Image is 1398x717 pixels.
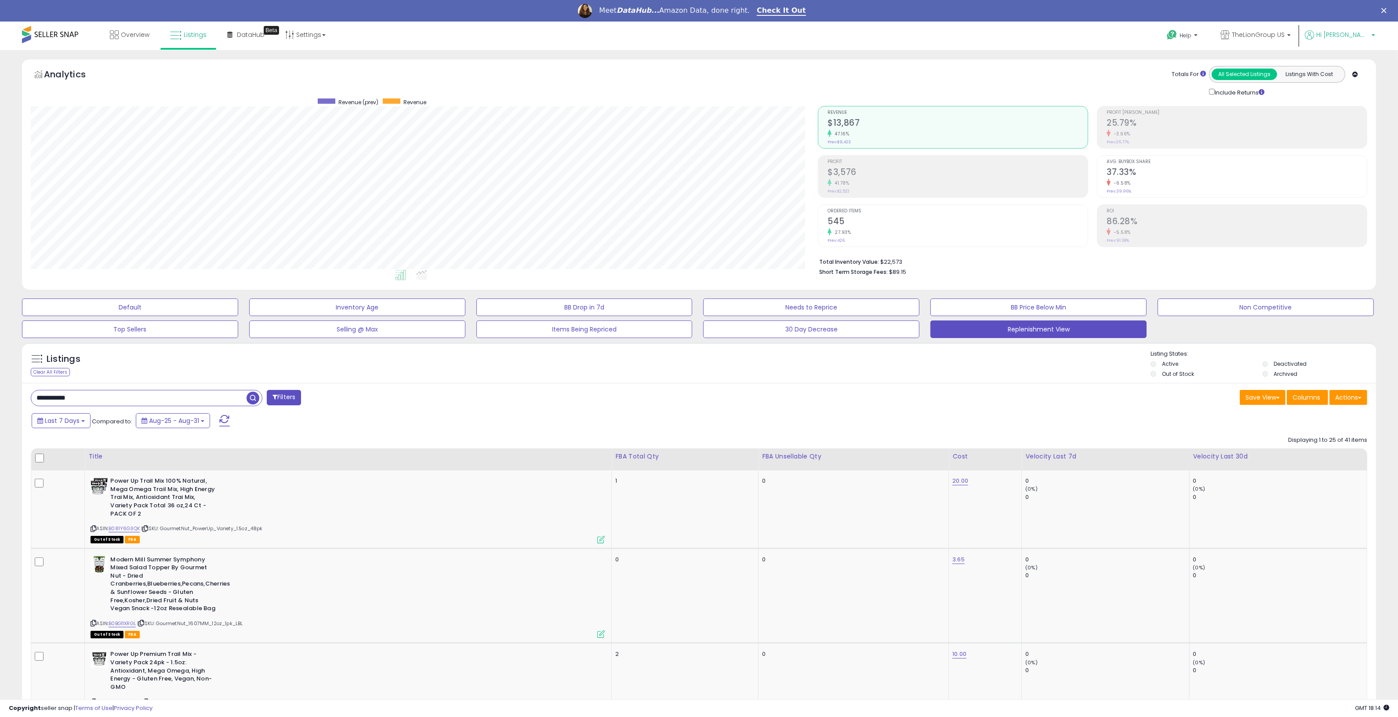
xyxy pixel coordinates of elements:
[1025,650,1189,658] div: 0
[1193,659,1206,666] small: (0%)
[249,320,465,338] button: Selling @ Max
[1107,118,1367,130] h2: 25.79%
[819,268,888,276] b: Short Term Storage Fees:
[1158,298,1374,316] button: Non Competitive
[1193,666,1367,674] div: 0
[9,704,153,713] div: seller snap | |
[615,452,755,461] div: FBA Total Qty
[1214,22,1297,50] a: TheLionGroup US
[1212,69,1277,80] button: All Selected Listings
[1107,189,1131,194] small: Prev: 39.96%
[952,650,966,659] a: 10.00
[889,268,906,276] span: $89.15
[9,704,41,712] strong: Copyright
[1025,477,1189,485] div: 0
[930,320,1147,338] button: Replenishment View
[703,298,919,316] button: Needs to Reprice
[1355,704,1389,712] span: 2025-09-8 18:14 GMT
[1111,229,1131,236] small: -5.58%
[1111,180,1131,186] small: -6.58%
[1107,110,1367,115] span: Profit [PERSON_NAME]
[762,556,942,564] div: 0
[109,620,136,627] a: B0BG11XRGL
[45,416,80,425] span: Last 7 Days
[184,30,207,39] span: Listings
[47,353,80,365] h5: Listings
[1202,87,1275,97] div: Include Returns
[476,320,693,338] button: Items Being Repriced
[1162,360,1178,368] label: Active
[1180,32,1191,39] span: Help
[91,536,123,543] span: All listings that are currently out of stock and unavailable for purchase on Amazon
[828,139,851,145] small: Prev: $9,423
[1274,360,1307,368] label: Deactivated
[237,30,265,39] span: DataHub
[338,98,378,106] span: Revenue (prev)
[930,298,1147,316] button: BB Price Below Min
[137,620,243,627] span: | SKU: GourmetNut_1607MM_12oz_1pk_LBL
[279,22,332,48] a: Settings
[44,68,103,83] h5: Analytics
[615,556,752,564] div: 0
[75,704,113,712] a: Terms of Use
[92,417,132,426] span: Compared to:
[91,556,108,573] img: 51bClCQ7gLL._SL40_.jpg
[125,536,140,543] span: FBA
[1305,30,1375,50] a: Hi [PERSON_NAME]
[952,452,1018,461] div: Cost
[125,631,140,638] span: FBA
[819,256,1361,266] li: $22,573
[952,555,965,564] a: 3.65
[142,698,262,705] span: | SKU: GourmetNut_PowerUp_Variety_1.5oz_24PK
[31,368,70,376] div: Clear All Filters
[163,22,213,48] a: Listings
[103,22,156,48] a: Overview
[762,477,942,485] div: 0
[828,216,1088,228] h2: 545
[828,189,850,194] small: Prev: $2,522
[1193,485,1206,492] small: (0%)
[762,452,945,461] div: FBA Unsellable Qty
[91,556,605,637] div: ASIN:
[1329,390,1367,405] button: Actions
[91,477,108,495] img: 51O92Ut7DyL._SL40_.jpg
[1172,70,1206,79] div: Totals For
[828,118,1088,130] h2: $13,867
[828,238,845,243] small: Prev: 426
[617,6,659,15] i: DataHub...
[952,477,968,485] a: 20.00
[828,167,1088,179] h2: $3,576
[1162,370,1194,378] label: Out of Stock
[121,30,149,39] span: Overview
[1193,571,1367,579] div: 0
[149,416,199,425] span: Aug-25 - Aug-31
[578,4,592,18] img: Profile image for Georgie
[91,631,123,638] span: All listings that are currently out of stock and unavailable for purchase on Amazon
[599,6,750,15] div: Meet Amazon Data, done right.
[141,525,262,532] span: | SKU: GourmetNut_PowerUp_Variety_1.5oz_48pk
[249,298,465,316] button: Inventory Age
[703,320,919,338] button: 30 Day Decrease
[109,698,140,706] a: B08B14SRWD
[1160,23,1206,50] a: Help
[615,477,752,485] div: 1
[1316,30,1369,39] span: Hi [PERSON_NAME]
[828,110,1088,115] span: Revenue
[1274,370,1297,378] label: Archived
[1107,167,1367,179] h2: 37.33%
[1287,390,1328,405] button: Columns
[1107,216,1367,228] h2: 86.28%
[1288,436,1367,444] div: Displaying 1 to 25 of 41 items
[267,390,301,405] button: Filters
[88,452,608,461] div: Title
[109,525,140,532] a: B081Y6G3QK
[32,413,91,428] button: Last 7 Days
[828,160,1088,164] span: Profit
[1025,659,1038,666] small: (0%)
[1293,393,1320,402] span: Columns
[1025,666,1189,674] div: 0
[110,477,217,520] b: Power Up Trail Mix 100% Natural, Mega Omega Trail Mix, High Energy Trai Mix, Antioxidant Trai Mix...
[832,180,849,186] small: 41.78%
[1025,485,1038,492] small: (0%)
[91,477,605,542] div: ASIN:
